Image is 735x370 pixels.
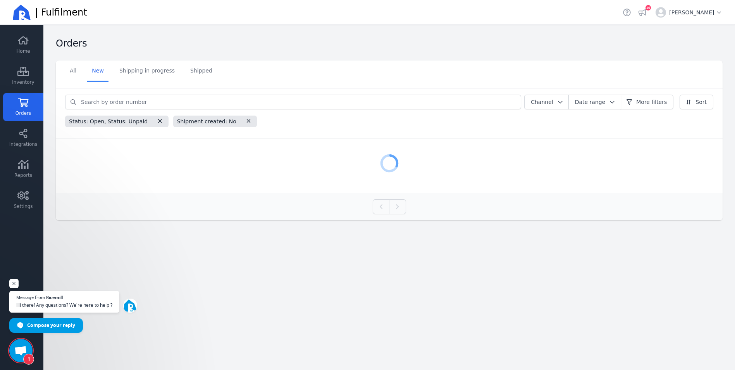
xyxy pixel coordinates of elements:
span: | Fulfilment [35,6,87,19]
button: More filters [620,95,673,109]
button: Sort [680,95,713,109]
span: Ricemill [46,295,63,299]
span: Integrations [9,141,37,147]
span: Channel [531,99,553,105]
span: Inventory [12,79,34,85]
span: [PERSON_NAME] [669,9,723,16]
span: Status: Open, Status: Unpaid [65,116,151,127]
span: Reports [14,172,32,178]
span: Hi there! Any questions? We’re here to help ? [16,301,112,309]
input: Search by order number [76,95,521,109]
span: Message from [16,295,45,299]
span: More filters [636,98,667,106]
span: Home [16,48,30,54]
div: Open chat [9,339,33,362]
span: 1 [23,354,34,365]
div: 10 [645,5,651,10]
span: Settings [14,203,33,209]
a: Shipping in progress [115,61,179,82]
span: Sort [695,98,707,106]
img: Ricemill Logo [12,3,31,22]
h2: Orders [56,37,87,50]
span: Shipment created: No [173,116,240,127]
span: Date range [575,99,606,105]
button: Channel [524,95,569,109]
a: Helpdesk [621,7,632,18]
button: [PERSON_NAME] [652,4,726,21]
button: 10 [637,7,648,18]
a: All [65,61,81,82]
a: Shipped [186,61,217,82]
button: Date range [568,95,621,109]
span: Compose your reply [27,318,75,332]
span: Orders [15,110,31,116]
a: New [87,61,108,82]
